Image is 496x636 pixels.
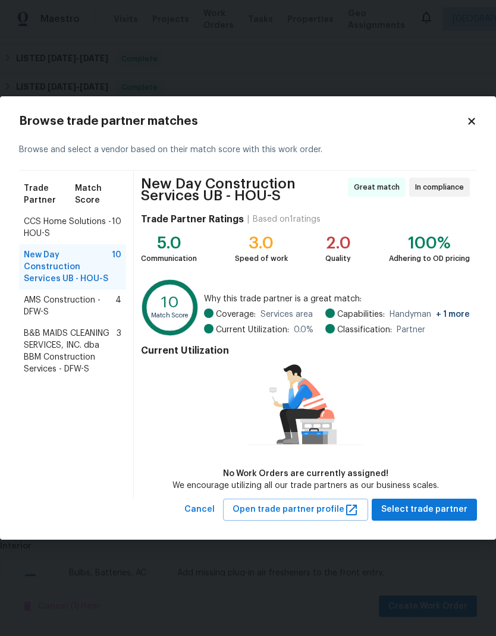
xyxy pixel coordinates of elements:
[354,181,404,193] span: Great match
[337,324,392,336] span: Classification:
[253,213,321,225] div: Based on 1 ratings
[151,312,189,319] text: Match Score
[436,310,470,319] span: + 1 more
[397,324,425,336] span: Partner
[141,178,344,201] span: New Day Construction Services UB - HOU-S
[141,213,244,225] h4: Trade Partner Ratings
[216,324,289,336] span: Current Utilization:
[117,328,121,375] span: 3
[141,237,197,249] div: 5.0
[112,249,121,285] span: 10
[235,237,288,249] div: 3.0
[24,249,112,285] span: New Day Construction Services UB - HOU-S
[24,328,117,375] span: B&B MAIDS CLEANING SERVICES, INC. dba BBM Construction Services - DFW-S
[141,253,197,265] div: Communication
[24,216,112,240] span: CCS Home Solutions - HOU-S
[235,253,288,265] div: Speed of work
[233,502,359,517] span: Open trade partner profile
[381,502,467,517] span: Select trade partner
[141,345,470,357] h4: Current Utilization
[24,294,115,318] span: AMS Construction - DFW-S
[389,253,470,265] div: Adhering to OD pricing
[389,237,470,249] div: 100%
[19,115,466,127] h2: Browse trade partner matches
[204,293,470,305] span: Why this trade partner is a great match:
[325,237,351,249] div: 2.0
[260,308,313,320] span: Services area
[325,253,351,265] div: Quality
[390,308,470,320] span: Handyman
[112,216,121,240] span: 10
[337,308,385,320] span: Capabilities:
[172,468,439,480] div: No Work Orders are currently assigned!
[294,324,313,336] span: 0.0 %
[24,182,75,206] span: Trade Partner
[172,480,439,492] div: We encourage utilizing all our trade partners as our business scales.
[180,499,219,521] button: Cancel
[19,130,477,171] div: Browse and select a vendor based on their match score with this work order.
[244,213,253,225] div: |
[161,295,179,311] text: 10
[415,181,469,193] span: In compliance
[223,499,368,521] button: Open trade partner profile
[216,308,256,320] span: Coverage:
[184,502,215,517] span: Cancel
[372,499,477,521] button: Select trade partner
[115,294,121,318] span: 4
[75,182,121,206] span: Match Score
